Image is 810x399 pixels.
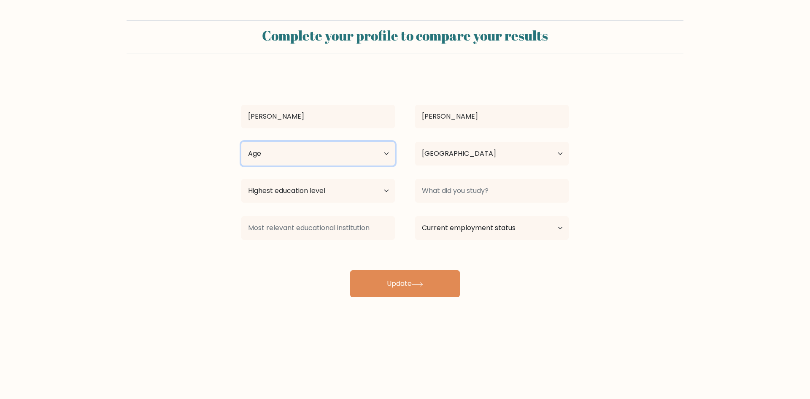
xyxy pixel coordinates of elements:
input: What did you study? [415,179,569,203]
input: First name [241,105,395,128]
input: Most relevant educational institution [241,216,395,240]
h2: Complete your profile to compare your results [132,27,678,43]
button: Update [350,270,460,297]
input: Last name [415,105,569,128]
